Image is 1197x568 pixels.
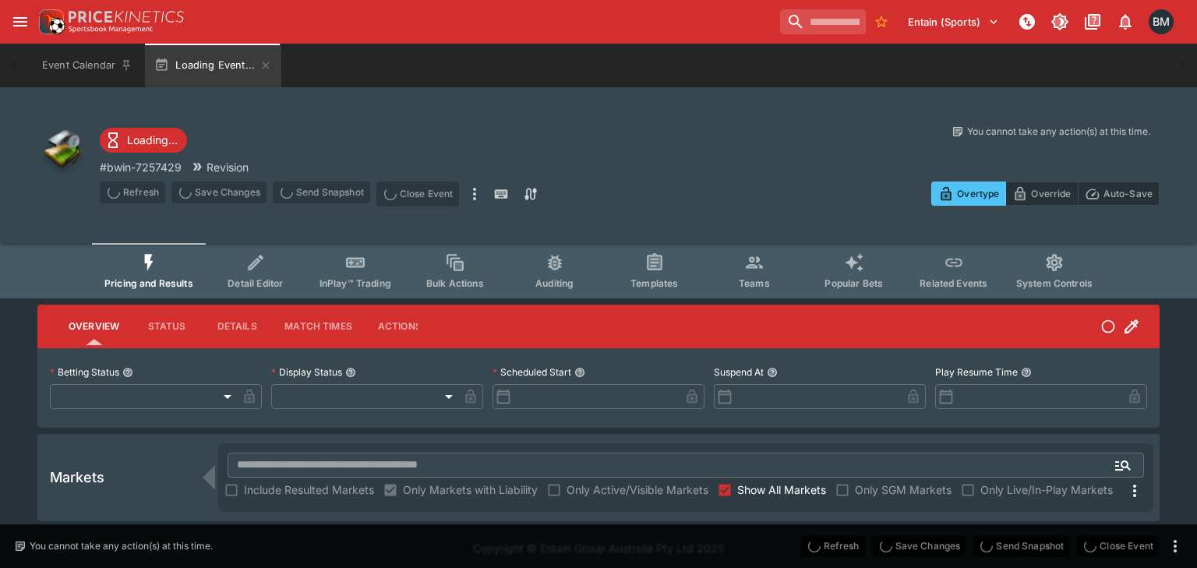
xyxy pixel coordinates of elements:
button: Status [132,308,202,345]
button: Overtype [931,182,1006,206]
p: You cannot take any action(s) at this time. [967,125,1150,139]
div: Start From [931,182,1160,206]
button: Overview [56,308,132,345]
h5: Markets [50,468,104,486]
img: PriceKinetics Logo [34,6,65,37]
span: Bulk Actions [426,277,484,289]
span: Pricing and Results [104,277,193,289]
button: Betting Status [122,367,133,378]
div: Byron Monk [1149,9,1174,34]
button: Auto-Save [1078,182,1160,206]
button: Event Calendar [33,44,142,87]
p: Suspend At [714,365,764,379]
p: Loading... [127,132,178,148]
img: Sportsbook Management [69,26,153,33]
p: Play Resume Time [935,365,1018,379]
span: Include Resulted Markets [244,482,374,498]
button: Details [202,308,272,345]
p: Revision [207,159,249,175]
span: Related Events [920,277,987,289]
span: InPlay™ Trading [320,277,391,289]
span: Show All Markets [737,482,826,498]
button: NOT Connected to PK [1013,8,1041,36]
input: search [780,9,866,34]
p: Betting Status [50,365,119,379]
p: Copy To Clipboard [100,159,182,175]
span: Popular Bets [824,277,883,289]
img: other.png [37,125,87,175]
button: Scheduled Start [574,367,585,378]
button: Actions [365,308,435,345]
span: Only Markets with Liability [403,482,538,498]
button: Open [1109,451,1137,479]
span: Teams [739,277,770,289]
span: Auditing [535,277,574,289]
span: Detail Editor [228,277,283,289]
button: No Bookmarks [869,9,894,34]
button: more [465,182,484,206]
p: Auto-Save [1103,185,1153,202]
button: open drawer [6,8,34,36]
p: You cannot take any action(s) at this time. [30,539,213,553]
span: Only SGM Markets [855,482,952,498]
button: Suspend At [767,367,778,378]
button: Select Tenant [899,9,1008,34]
button: Match Times [272,308,365,345]
button: Override [1005,182,1078,206]
div: Event type filters [92,243,1105,298]
button: Loading Event... [145,44,281,87]
p: Display Status [271,365,342,379]
svg: More [1125,482,1144,500]
span: Only Live/In-Play Markets [980,482,1113,498]
p: Scheduled Start [493,365,571,379]
button: Toggle light/dark mode [1046,8,1074,36]
img: PriceKinetics [69,11,184,23]
span: Only Active/Visible Markets [567,482,708,498]
button: Byron Monk [1144,5,1178,39]
button: Notifications [1111,8,1139,36]
button: Documentation [1079,8,1107,36]
p: Override [1031,185,1071,202]
button: more [1166,537,1185,556]
span: System Controls [1016,277,1093,289]
button: Play Resume Time [1021,367,1032,378]
button: Display Status [345,367,356,378]
span: Templates [630,277,678,289]
p: Overtype [957,185,999,202]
